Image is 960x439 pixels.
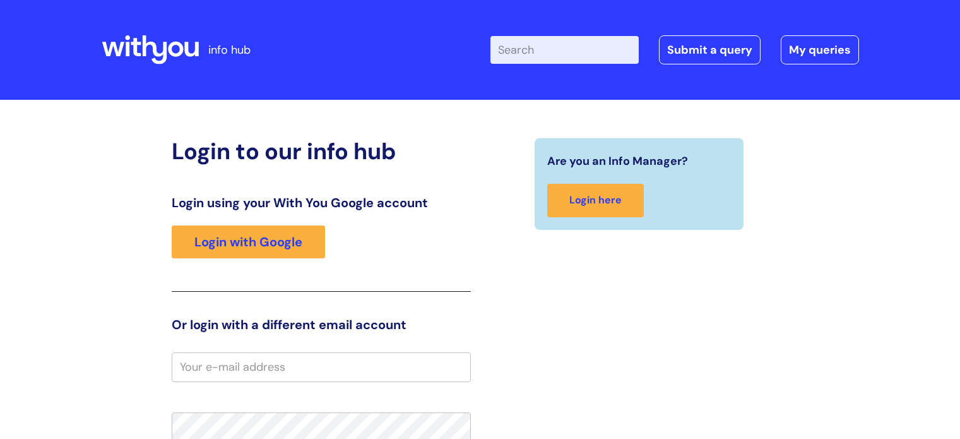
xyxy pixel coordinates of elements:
[547,151,688,171] span: Are you an Info Manager?
[490,36,639,64] input: Search
[172,317,471,332] h3: Or login with a different email account
[547,184,644,217] a: Login here
[781,35,859,64] a: My queries
[172,226,325,258] a: Login with Google
[208,40,251,60] p: info hub
[172,352,471,382] input: Your e-mail address
[172,195,471,210] h3: Login using your With You Google account
[172,138,471,165] h2: Login to our info hub
[659,35,761,64] a: Submit a query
